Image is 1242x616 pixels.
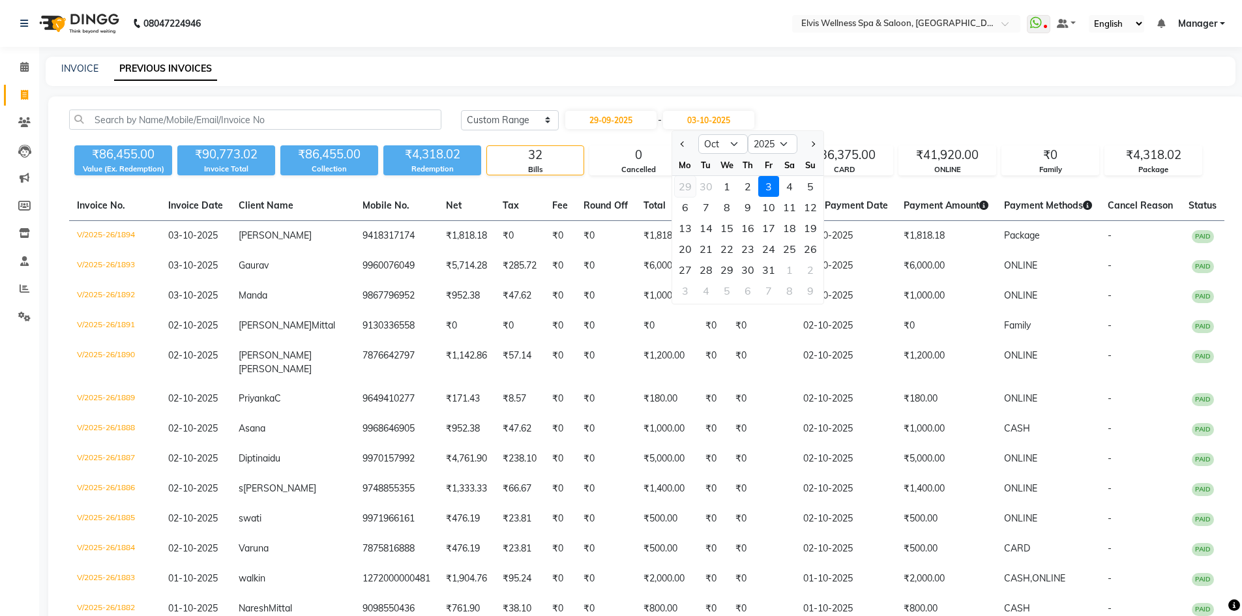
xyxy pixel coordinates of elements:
[544,341,576,384] td: ₹0
[495,341,544,384] td: ₹57.14
[717,176,737,197] div: Wednesday, October 1, 2025
[576,504,636,534] td: ₹0
[717,239,737,259] div: 22
[355,281,438,311] td: 9867796952
[495,281,544,311] td: ₹47.62
[758,239,779,259] div: Friday, October 24, 2025
[643,199,666,211] span: Total
[737,176,758,197] div: 2
[636,384,698,414] td: ₹180.00
[355,474,438,504] td: 9748855355
[355,251,438,281] td: 9960076049
[274,392,281,404] span: C
[576,444,636,474] td: ₹0
[636,444,698,474] td: ₹5,000.00
[737,176,758,197] div: Thursday, October 2, 2025
[737,239,758,259] div: Thursday, October 23, 2025
[438,341,495,384] td: ₹1,142.86
[1004,422,1030,434] span: CASH
[552,199,568,211] span: Fee
[33,5,123,42] img: logo
[1004,259,1037,271] span: ONLINE
[675,218,696,239] div: Monday, October 13, 2025
[696,197,717,218] div: Tuesday, October 7, 2025
[114,57,217,81] a: PREVIOUS INVOICES
[1192,453,1214,466] span: PAID
[800,280,821,301] div: 9
[544,504,576,534] td: ₹0
[1108,392,1112,404] span: -
[658,113,662,127] span: -
[779,176,800,197] div: 4
[636,504,698,534] td: ₹500.00
[177,164,275,175] div: Invoice Total
[355,221,438,252] td: 9418317174
[355,504,438,534] td: 9971966161
[69,110,441,130] input: Search by Name/Mobile/Email/Invoice No
[675,259,696,280] div: Monday, October 27, 2025
[258,452,280,464] span: naidu
[737,197,758,218] div: Thursday, October 9, 2025
[675,239,696,259] div: Monday, October 20, 2025
[896,311,996,341] td: ₹0
[758,280,779,301] div: Friday, November 7, 2025
[800,176,821,197] div: Sunday, October 5, 2025
[1178,17,1217,31] span: Manager
[355,534,438,564] td: 7875816888
[1192,483,1214,496] span: PAID
[636,341,698,384] td: ₹1,200.00
[758,218,779,239] div: Friday, October 17, 2025
[584,199,628,211] span: Round Off
[800,218,821,239] div: 19
[795,311,896,341] td: 02-10-2025
[800,239,821,259] div: Sunday, October 26, 2025
[636,474,698,504] td: ₹1,400.00
[795,504,896,534] td: 02-10-2025
[239,392,274,404] span: Priyanka
[1108,349,1112,361] span: -
[896,504,996,534] td: ₹500.00
[576,281,636,311] td: ₹0
[168,259,218,271] span: 03-10-2025
[675,239,696,259] div: 20
[696,154,717,175] div: Tu
[544,474,576,504] td: ₹0
[177,145,275,164] div: ₹90,773.02
[636,281,698,311] td: ₹1,000.00
[495,221,544,252] td: ₹0
[728,341,795,384] td: ₹0
[69,444,160,474] td: V/2025-26/1887
[779,197,800,218] div: Saturday, October 11, 2025
[795,221,896,252] td: 03-10-2025
[717,176,737,197] div: 1
[383,164,481,175] div: Redemption
[74,145,172,164] div: ₹86,455.00
[355,444,438,474] td: 9970157992
[487,164,584,175] div: Bills
[69,414,160,444] td: V/2025-26/1888
[446,199,462,211] span: Net
[896,221,996,252] td: ₹1,818.18
[438,444,495,474] td: ₹4,761.90
[717,218,737,239] div: Wednesday, October 15, 2025
[576,251,636,281] td: ₹0
[168,482,218,494] span: 02-10-2025
[737,218,758,239] div: 16
[1108,482,1112,494] span: -
[717,154,737,175] div: We
[779,239,800,259] div: Saturday, October 25, 2025
[168,392,218,404] span: 02-10-2025
[239,349,312,361] span: [PERSON_NAME]
[239,319,312,331] span: [PERSON_NAME]
[590,164,687,175] div: Cancelled
[438,474,495,504] td: ₹1,333.33
[576,311,636,341] td: ₹0
[796,164,893,175] div: CARD
[737,280,758,301] div: Thursday, November 6, 2025
[576,384,636,414] td: ₹0
[698,384,728,414] td: ₹0
[717,259,737,280] div: 29
[800,154,821,175] div: Su
[758,239,779,259] div: 24
[779,239,800,259] div: 25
